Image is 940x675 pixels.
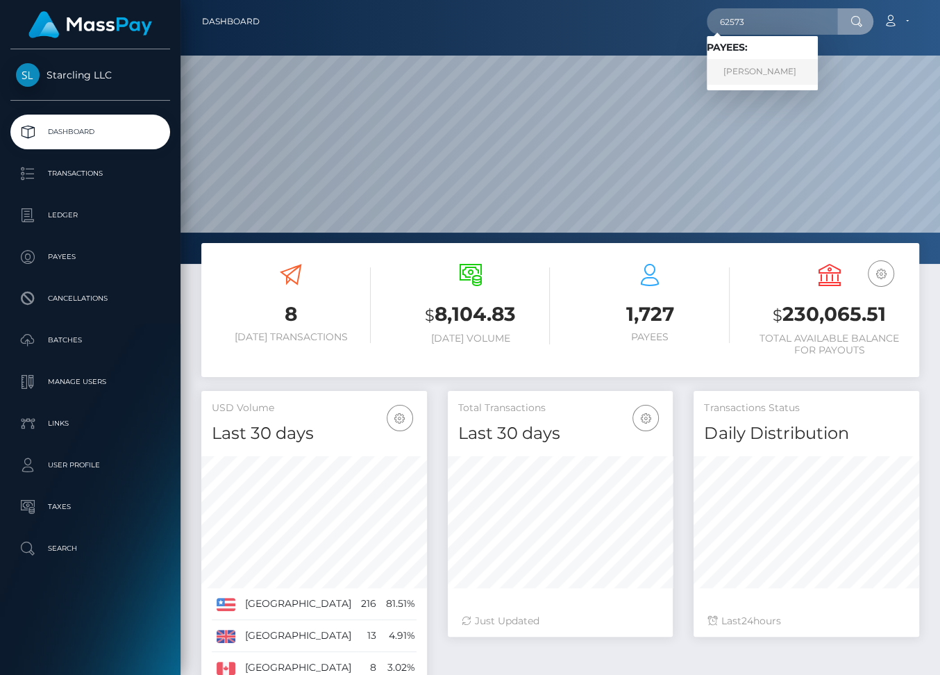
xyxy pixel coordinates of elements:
[16,288,165,309] p: Cancellations
[212,331,371,343] h6: [DATE] Transactions
[773,306,782,325] small: $
[10,323,170,358] a: Batches
[10,240,170,274] a: Payees
[10,115,170,149] a: Dashboard
[356,620,381,652] td: 13
[16,205,165,226] p: Ledger
[16,63,40,87] img: Starcling LLC
[217,662,235,674] img: CA.png
[707,614,905,628] div: Last hours
[16,372,165,392] p: Manage Users
[707,8,837,35] input: Search...
[462,614,660,628] div: Just Updated
[381,620,420,652] td: 4.91%
[10,448,170,483] a: User Profile
[356,588,381,620] td: 216
[10,69,170,81] span: Starcling LLC
[16,122,165,142] p: Dashboard
[10,281,170,316] a: Cancellations
[707,59,818,85] a: [PERSON_NAME]
[10,406,170,441] a: Links
[16,247,165,267] p: Payees
[704,422,909,446] h4: Daily Distribution
[16,330,165,351] p: Batches
[212,401,417,415] h5: USD Volume
[458,401,663,415] h5: Total Transactions
[10,156,170,191] a: Transactions
[10,531,170,566] a: Search
[212,422,417,446] h4: Last 30 days
[392,333,551,344] h6: [DATE] Volume
[28,11,152,38] img: MassPay Logo
[10,365,170,399] a: Manage Users
[707,42,818,53] h6: Payees:
[458,422,663,446] h4: Last 30 days
[10,490,170,524] a: Taxes
[425,306,435,325] small: $
[217,598,235,610] img: US.png
[704,401,909,415] h5: Transactions Status
[571,331,730,343] h6: Payees
[741,615,753,627] span: 24
[16,538,165,559] p: Search
[217,630,235,642] img: GB.png
[750,301,909,329] h3: 230,065.51
[16,455,165,476] p: User Profile
[212,301,371,328] h3: 8
[16,497,165,517] p: Taxes
[240,620,356,652] td: [GEOGRAPHIC_DATA]
[392,301,551,329] h3: 8,104.83
[202,7,260,36] a: Dashboard
[16,163,165,184] p: Transactions
[240,588,356,620] td: [GEOGRAPHIC_DATA]
[16,413,165,434] p: Links
[10,198,170,233] a: Ledger
[381,588,420,620] td: 81.51%
[750,333,909,356] h6: Total Available Balance for Payouts
[571,301,730,328] h3: 1,727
